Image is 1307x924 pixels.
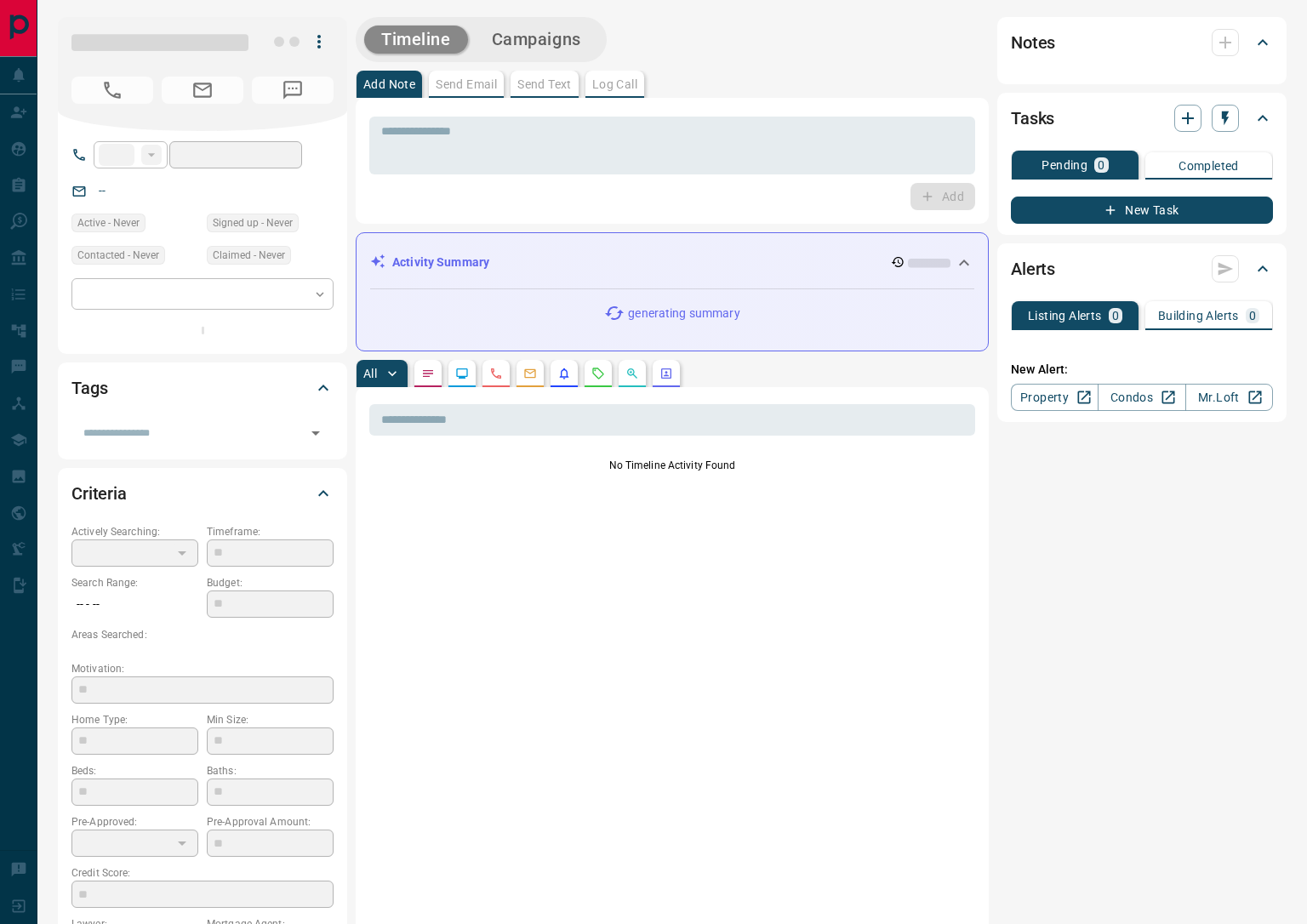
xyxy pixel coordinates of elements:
p: Baths: [207,763,334,779]
p: Add Note [363,78,415,90]
p: Timeframe: [207,524,334,539]
p: Activity Summary [392,254,489,271]
button: Campaigns [475,26,598,54]
h2: Alerts [1011,255,1055,282]
svg: Calls [489,367,503,380]
div: Alerts [1011,248,1273,289]
a: Mr.Loft [1185,384,1273,411]
div: Notes [1011,22,1273,63]
span: No Email [162,77,243,104]
p: All [363,368,377,379]
p: Pre-Approved: [71,814,198,830]
h2: Notes [1011,29,1055,56]
p: Min Size: [207,712,334,727]
p: Home Type: [71,712,198,727]
p: Building Alerts [1158,310,1239,322]
svg: Lead Browsing Activity [455,367,469,380]
svg: Opportunities [625,367,639,380]
svg: Notes [421,367,435,380]
button: Timeline [364,26,468,54]
span: No Number [252,77,334,104]
h2: Tags [71,374,107,402]
p: Search Range: [71,575,198,590]
p: -- - -- [71,590,198,619]
div: Tags [71,368,334,408]
svg: Agent Actions [659,367,673,380]
p: Pre-Approval Amount: [207,814,334,830]
svg: Requests [591,367,605,380]
span: Active - Never [77,214,140,231]
p: New Alert: [1011,361,1273,379]
a: Property [1011,384,1099,411]
p: Actively Searching: [71,524,198,539]
a: Condos [1098,384,1185,411]
span: No Number [71,77,153,104]
a: -- [99,184,106,197]
svg: Emails [523,367,537,380]
p: generating summary [628,305,739,322]
p: Areas Searched: [71,627,334,642]
p: 0 [1249,310,1256,322]
h2: Tasks [1011,105,1054,132]
p: 0 [1098,159,1104,171]
span: Claimed - Never [213,247,285,264]
button: New Task [1011,197,1273,224]
p: Listing Alerts [1028,310,1102,322]
span: Signed up - Never [213,214,293,231]
p: Completed [1179,160,1239,172]
h2: Criteria [71,480,127,507]
button: Open [304,421,328,445]
p: 0 [1112,310,1119,322]
p: Credit Score: [71,865,334,881]
p: Motivation: [71,661,334,676]
span: Contacted - Never [77,247,159,264]
div: Activity Summary [370,247,974,278]
svg: Listing Alerts [557,367,571,380]
p: Budget: [207,575,334,590]
div: Tasks [1011,98,1273,139]
p: Beds: [71,763,198,779]
div: Criteria [71,473,334,514]
p: No Timeline Activity Found [369,458,975,473]
p: Pending [1042,159,1087,171]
